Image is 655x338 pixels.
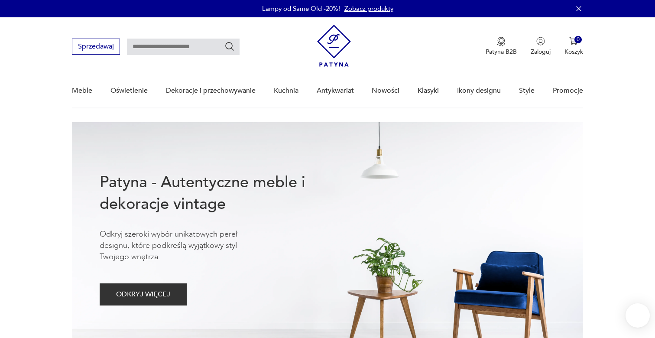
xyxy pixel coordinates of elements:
[317,74,354,107] a: Antykwariat
[110,74,148,107] a: Oświetlenie
[553,74,583,107] a: Promocje
[100,283,187,305] button: ODKRYJ WIĘCEJ
[569,37,578,45] img: Ikona koszyka
[531,37,551,56] button: Zaloguj
[574,36,582,43] div: 0
[486,37,517,56] button: Patyna B2B
[224,41,235,52] button: Szukaj
[486,37,517,56] a: Ikona medaluPatyna B2B
[100,292,187,298] a: ODKRYJ WIĘCEJ
[531,48,551,56] p: Zaloguj
[72,74,92,107] a: Meble
[519,74,535,107] a: Style
[72,44,120,50] a: Sprzedawaj
[486,48,517,56] p: Patyna B2B
[418,74,439,107] a: Klasyki
[564,37,583,56] button: 0Koszyk
[457,74,501,107] a: Ikony designu
[274,74,298,107] a: Kuchnia
[100,172,334,215] h1: Patyna - Autentyczne meble i dekoracje vintage
[72,39,120,55] button: Sprzedawaj
[262,4,340,13] p: Lampy od Same Old -20%!
[317,25,351,67] img: Patyna - sklep z meblami i dekoracjami vintage
[626,303,650,328] iframe: Smartsupp widget button
[344,4,393,13] a: Zobacz produkty
[166,74,256,107] a: Dekoracje i przechowywanie
[372,74,399,107] a: Nowości
[536,37,545,45] img: Ikonka użytkownika
[497,37,506,46] img: Ikona medalu
[564,48,583,56] p: Koszyk
[100,229,264,263] p: Odkryj szeroki wybór unikatowych pereł designu, które podkreślą wyjątkowy styl Twojego wnętrza.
